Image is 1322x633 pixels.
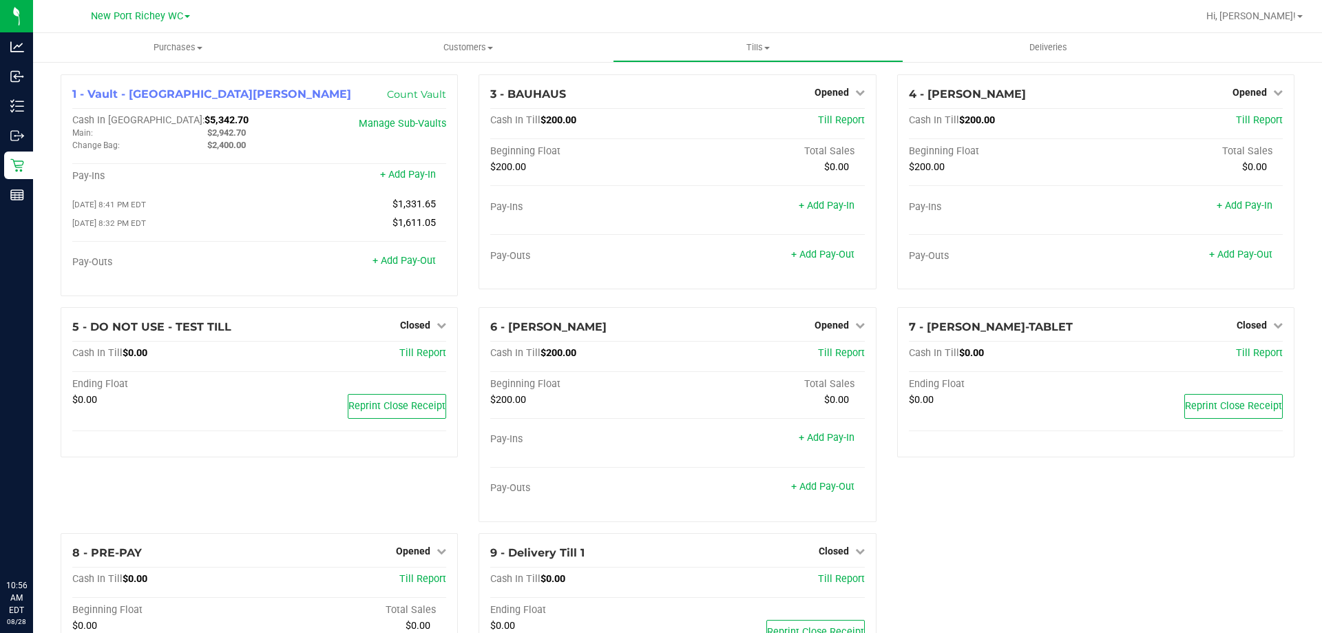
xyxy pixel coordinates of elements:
[1236,347,1283,359] a: Till Report
[818,347,865,359] a: Till Report
[490,114,541,126] span: Cash In Till
[909,378,1096,391] div: Ending Float
[541,573,565,585] span: $0.00
[400,320,430,331] span: Closed
[33,41,323,54] span: Purchases
[1011,41,1086,54] span: Deliveries
[33,33,323,62] a: Purchases
[799,432,854,444] a: + Add Pay-In
[1236,114,1283,126] span: Till Report
[72,378,260,391] div: Ending Float
[387,88,446,101] a: Count Vault
[323,33,613,62] a: Customers
[72,200,146,209] span: [DATE] 8:41 PM EDT
[1237,320,1267,331] span: Closed
[824,161,849,173] span: $0.00
[10,188,24,202] inline-svg: Reports
[392,217,436,229] span: $1,611.05
[490,482,678,495] div: Pay-Outs
[959,114,995,126] span: $200.00
[123,573,147,585] span: $0.00
[348,400,445,412] span: Reprint Close Receipt
[490,573,541,585] span: Cash In Till
[1242,161,1267,173] span: $0.00
[909,161,945,173] span: $200.00
[819,546,849,557] span: Closed
[72,170,260,183] div: Pay-Ins
[613,41,902,54] span: Tills
[1095,145,1283,158] div: Total Sales
[490,87,566,101] span: 3 - BAUHAUS
[91,10,183,22] span: New Port Richey WC
[72,141,120,150] span: Change Bag:
[10,40,24,54] inline-svg: Analytics
[490,161,526,173] span: $200.00
[72,604,260,616] div: Beginning Float
[490,378,678,391] div: Beginning Float
[1184,394,1283,419] button: Reprint Close Receipt
[72,320,231,333] span: 5 - DO NOT USE - TEST TILL
[72,218,146,228] span: [DATE] 8:32 PM EDT
[380,169,436,180] a: + Add Pay-In
[909,201,1096,214] div: Pay-Ins
[1206,10,1296,21] span: Hi, [PERSON_NAME]!
[541,114,576,126] span: $200.00
[123,347,147,359] span: $0.00
[490,320,607,333] span: 6 - [PERSON_NAME]
[903,33,1193,62] a: Deliveries
[359,118,446,129] a: Manage Sub-Vaults
[72,394,97,406] span: $0.00
[490,546,585,559] span: 9 - Delivery Till 1
[6,579,27,616] p: 10:56 AM EDT
[10,99,24,113] inline-svg: Inventory
[399,573,446,585] a: Till Report
[909,347,959,359] span: Cash In Till
[490,347,541,359] span: Cash In Till
[490,145,678,158] div: Beginning Float
[1217,200,1272,211] a: + Add Pay-In
[490,433,678,446] div: Pay-Ins
[959,347,984,359] span: $0.00
[541,347,576,359] span: $200.00
[490,394,526,406] span: $200.00
[72,114,204,126] span: Cash In [GEOGRAPHIC_DATA]:
[72,546,142,559] span: 8 - PRE-PAY
[392,198,436,210] span: $1,331.65
[72,256,260,269] div: Pay-Outs
[72,620,97,632] span: $0.00
[613,33,903,62] a: Tills
[1209,249,1272,260] a: + Add Pay-Out
[324,41,612,54] span: Customers
[207,127,246,138] span: $2,942.70
[791,249,854,260] a: + Add Pay-Out
[1232,87,1267,98] span: Opened
[72,347,123,359] span: Cash In Till
[678,378,865,391] div: Total Sales
[791,481,854,492] a: + Add Pay-Out
[490,604,678,616] div: Ending Float
[6,616,27,627] p: 08/28
[204,114,249,126] span: $5,342.70
[818,114,865,126] a: Till Report
[909,250,1096,262] div: Pay-Outs
[72,128,93,138] span: Main:
[348,394,446,419] button: Reprint Close Receipt
[207,140,246,150] span: $2,400.00
[909,394,934,406] span: $0.00
[818,573,865,585] a: Till Report
[1185,400,1282,412] span: Reprint Close Receipt
[399,347,446,359] a: Till Report
[14,523,55,564] iframe: Resource center
[909,87,1026,101] span: 4 - [PERSON_NAME]
[490,620,515,632] span: $0.00
[815,87,849,98] span: Opened
[490,201,678,214] div: Pay-Ins
[72,573,123,585] span: Cash In Till
[396,546,430,557] span: Opened
[799,200,854,211] a: + Add Pay-In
